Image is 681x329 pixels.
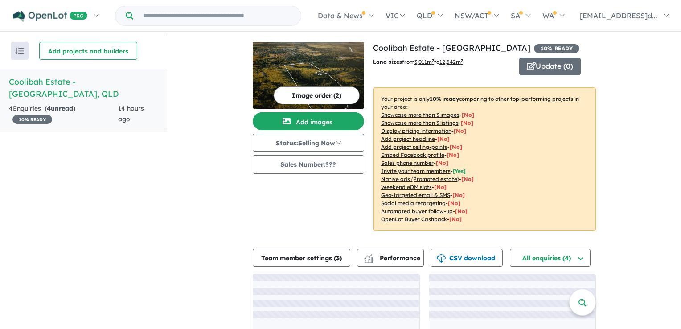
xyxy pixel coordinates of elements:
[118,104,144,123] span: 14 hours ago
[434,58,463,65] span: to
[364,254,372,259] img: line-chart.svg
[15,48,24,54] img: sort.svg
[336,254,340,262] span: 3
[439,58,463,65] u: 12,542 m
[450,144,462,150] span: [ No ]
[381,208,453,214] u: Automated buyer follow-up
[454,127,466,134] span: [ No ]
[437,136,450,142] span: [ No ]
[364,257,373,263] img: bar-chart.svg
[365,254,420,262] span: Performance
[381,160,434,166] u: Sales phone number
[580,11,657,20] span: [EMAIL_ADDRESS]d...
[274,86,360,104] button: Image order (2)
[253,42,364,109] img: Coolibah Estate - Lowood
[373,43,530,53] a: Coolibah Estate - [GEOGRAPHIC_DATA]
[431,249,503,267] button: CSV download
[39,42,137,60] button: Add projects and builders
[381,127,451,134] u: Display pricing information
[253,112,364,130] button: Add images
[381,192,450,198] u: Geo-targeted email & SMS
[373,58,402,65] b: Land sizes
[436,160,448,166] span: [ No ]
[510,249,591,267] button: All enquiries (4)
[437,254,446,263] img: download icon
[381,216,447,222] u: OpenLot Buyer Cashback
[253,249,350,267] button: Team member settings (3)
[381,184,432,190] u: Weekend eDM slots
[449,216,462,222] span: [No]
[381,111,459,118] u: Showcase more than 3 images
[447,152,459,158] span: [ No ]
[430,95,459,102] b: 10 % ready
[461,176,474,182] span: [No]
[9,76,158,100] h5: Coolibah Estate - [GEOGRAPHIC_DATA] , QLD
[461,119,473,126] span: [ No ]
[135,6,299,25] input: Try estate name, suburb, builder or developer
[47,104,51,112] span: 4
[9,103,118,125] div: 4 Enquir ies
[45,104,75,112] strong: ( unread)
[432,58,434,63] sup: 2
[381,200,446,206] u: Social media retargeting
[381,136,435,142] u: Add project headline
[357,249,424,267] button: Performance
[381,152,444,158] u: Embed Facebook profile
[381,168,451,174] u: Invite your team members
[453,168,466,174] span: [ Yes ]
[373,87,596,231] p: Your project is only comparing to other top-performing projects in your area: - - - - - - - - - -...
[434,184,447,190] span: [No]
[12,115,52,124] span: 10 % READY
[455,208,468,214] span: [No]
[253,134,364,152] button: Status:Selling Now
[462,111,474,118] span: [ No ]
[373,58,513,66] p: from
[381,144,447,150] u: Add project selling-points
[519,58,581,75] button: Update (0)
[414,58,434,65] u: 3,011 m
[448,200,460,206] span: [No]
[381,119,459,126] u: Showcase more than 3 listings
[534,44,579,53] span: 10 % READY
[452,192,465,198] span: [No]
[381,176,459,182] u: Native ads (Promoted estate)
[461,58,463,63] sup: 2
[253,155,364,174] button: Sales Number:???
[13,11,87,22] img: Openlot PRO Logo White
